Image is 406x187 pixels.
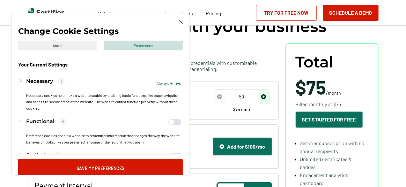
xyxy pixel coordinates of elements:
p: Always Active [156,80,181,87]
span: Integrations [165,10,193,16]
p: Necessary cookies help make a website usable by enabling basic functions like page navigation and... [26,92,181,111]
a: Try for Free Now [256,5,317,21]
div: Add for $100/mo [219,144,265,150]
button: Necessary1Always ActiveNecessary cookies help make a website usable by enabling basic functions l... [18,74,183,114]
span: Sertifier subscription with 50 annual recipients [300,140,365,154]
img: Support Icon [219,144,224,149]
span: / [296,77,341,97]
button: Functional8Preference cookies enable a website to remember information that changes the way the w... [18,114,183,148]
span: Unlimited certificates & badges [300,156,352,170]
img: Sertifier | Digital Credentialing Platform [28,8,64,16]
span: Solutions [98,9,120,17]
button: Get Started For Free [296,112,363,128]
img: Decrease Icon [217,94,222,99]
img: Cookie Popup Close [179,20,183,24]
span: increase number [259,90,269,104]
a: Pricing [206,9,221,17]
span: Features [132,9,152,17]
p: Preference cookies enable a website to remember information that changes the way the website beha... [26,132,181,145]
p: 7 [55,152,62,159]
p: 8 [59,118,66,125]
button: Schedule a Demo [323,5,379,21]
a: Integrations [165,9,193,17]
p: 1 [58,78,65,85]
span: decrease number [215,90,225,104]
span: Total [296,53,334,71]
h3: Functional [26,118,55,125]
img: Increase Icon [261,94,266,99]
p: Your Current Settings [18,61,68,68]
button: Support IconAdd for $100/mo [213,137,272,156]
span: Billed monthly at $75 [296,100,341,108]
div: About [18,41,97,50]
h3: Statistics [26,152,50,159]
button: Statistics7Statistic cookies help website owners to understand how visitors interact with website... [18,148,183,182]
span: Engagement analytics dashboard [300,172,349,186]
span: month [328,90,341,96]
div: Preferences [104,41,183,50]
span: Pricing [206,10,221,16]
p: Change Cookie Settings [18,28,119,34]
button: Save My Preferences [18,159,183,177]
h3: Necessary [26,77,53,85]
span: $75 [296,75,326,98]
span: $75 / mo [233,107,250,112]
iframe: Chat Widget [374,156,406,187]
